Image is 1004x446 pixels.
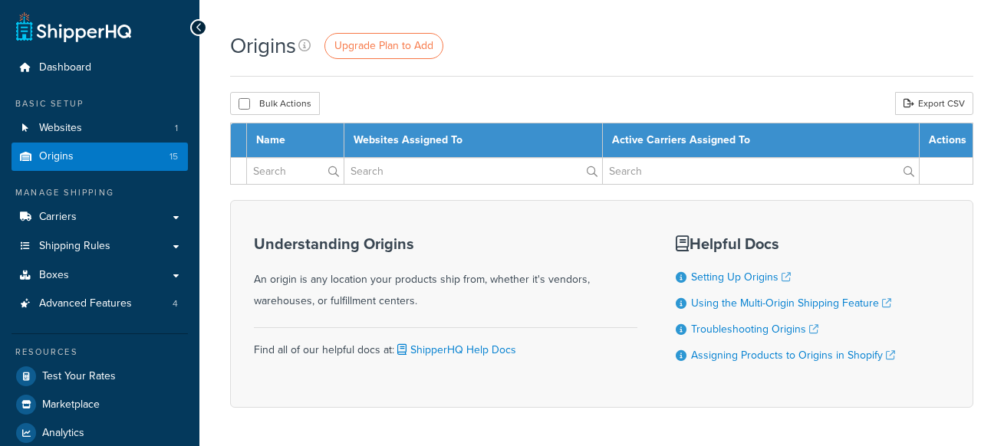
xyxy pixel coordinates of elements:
li: Advanced Features [12,290,188,318]
span: 4 [173,297,178,310]
a: Dashboard [12,54,188,82]
a: ShipperHQ Home [16,11,131,42]
h1: Origins [230,31,296,61]
a: Websites 1 [12,114,188,143]
div: Basic Setup [12,97,188,110]
a: Boxes [12,261,188,290]
th: Name [247,123,344,158]
span: Analytics [42,427,84,440]
span: 1 [175,122,178,135]
input: Search [603,158,919,184]
a: Origins 15 [12,143,188,171]
input: Search [247,158,344,184]
li: Origins [12,143,188,171]
span: Origins [39,150,74,163]
input: Search [344,158,602,184]
span: Marketplace [42,398,100,412]
a: Setting Up Origins [691,269,791,285]
span: Test Your Rates [42,370,116,383]
div: Find all of our helpful docs at: [254,327,637,361]
a: Carriers [12,203,188,231]
a: Marketplace [12,391,188,418]
span: Shipping Rules [39,240,110,253]
h3: Helpful Docs [676,235,895,252]
a: Advanced Features 4 [12,290,188,318]
li: Websites [12,114,188,143]
span: Advanced Features [39,297,132,310]
span: 15 [170,150,178,163]
a: Using the Multi-Origin Shipping Feature [691,295,891,311]
a: Troubleshooting Origins [691,321,818,337]
a: Export CSV [895,92,973,115]
a: Test Your Rates [12,362,188,390]
span: Dashboard [39,61,91,74]
th: Actions [920,123,973,158]
span: Upgrade Plan to Add [334,38,433,54]
a: ShipperHQ Help Docs [394,342,516,358]
span: Boxes [39,269,69,282]
span: Carriers [39,211,77,224]
a: Shipping Rules [12,232,188,261]
th: Websites Assigned To [344,123,603,158]
div: Resources [12,346,188,359]
th: Active Carriers Assigned To [602,123,919,158]
h3: Understanding Origins [254,235,637,252]
button: Bulk Actions [230,92,320,115]
a: Assigning Products to Origins in Shopify [691,347,895,363]
a: Upgrade Plan to Add [324,33,443,59]
span: Websites [39,122,82,135]
div: An origin is any location your products ship from, whether it's vendors, warehouses, or fulfillme... [254,235,637,312]
div: Manage Shipping [12,186,188,199]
